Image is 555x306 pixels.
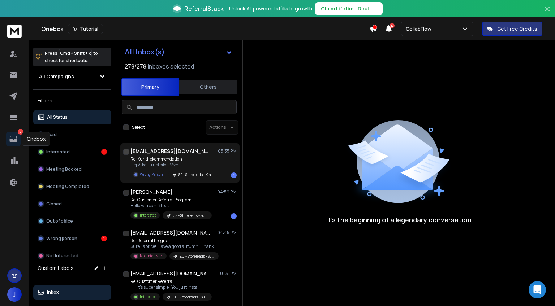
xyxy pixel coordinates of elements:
[173,294,207,300] p: EU - Storeleads - Support emails - CollabCenter
[130,197,212,203] p: Re: Customer Referral Program
[119,45,238,59] button: All Inbox(s)
[33,231,111,246] button: Wrong person1
[46,149,70,155] p: Interested
[59,49,92,57] span: Cmd + Shift + k
[218,148,237,154] p: 05:35 PM
[39,73,74,80] h1: All Campaigns
[529,281,546,298] div: Open Intercom Messenger
[33,127,111,142] button: Lead
[41,24,369,34] div: Onebox
[140,294,157,300] p: Interested
[47,114,68,120] p: All Status
[45,50,98,64] p: Press to check for shortcuts.
[7,287,22,302] button: J
[390,23,395,28] span: 50
[173,213,207,218] p: US - Storeleads - Support emails - CollabCenter
[130,162,217,168] p: Hej Vi kör Trustpilot. Mvh
[372,5,377,12] span: →
[217,230,237,236] p: 04:45 PM
[33,69,111,84] button: All Campaigns
[33,285,111,300] button: Inbox
[130,279,212,284] p: Re: Customer Referral
[140,213,157,218] p: Interested
[140,253,164,259] p: Not Interested
[101,236,107,241] div: 1
[46,184,89,189] p: Meeting Completed
[38,265,74,272] h3: Custom Labels
[46,132,57,137] p: Lead
[178,172,213,178] p: SE - Storeleads - Klaviyo - Support emails
[33,162,111,176] button: Meeting Booked
[47,289,59,295] p: Inbox
[33,145,111,159] button: Interested1
[33,179,111,194] button: Meeting Completed
[125,62,146,71] span: 278 / 278
[101,149,107,155] div: 1
[148,62,194,71] h3: Inboxes selected
[315,2,383,15] button: Claim Lifetime Deal→
[130,203,212,209] p: Hello you can fill out
[125,48,165,56] h1: All Inbox(s)
[231,213,237,219] div: 1
[217,189,237,195] p: 04:59 PM
[33,96,111,106] h3: Filters
[46,218,73,224] p: Out of office
[46,201,62,207] p: Closed
[406,25,434,32] p: CollabFlow
[482,22,542,36] button: Get Free Credits
[46,253,78,259] p: Not Interested
[130,148,210,155] h1: [EMAIL_ADDRESS][DOMAIN_NAME]
[6,132,21,146] a: 2
[180,254,214,259] p: EU - Storeleads - Support emails - CollabCenter
[184,4,223,13] span: ReferralStack
[140,172,163,177] p: Wrong Person
[130,156,217,162] p: Re: Kundrekommendation
[33,214,111,228] button: Out of office
[18,129,23,135] p: 2
[121,78,179,96] button: Primary
[229,5,312,12] p: Unlock AI-powered affiliate growth
[130,270,210,277] h1: [EMAIL_ADDRESS][DOMAIN_NAME]
[543,4,552,22] button: Close banner
[68,24,103,34] button: Tutorial
[130,229,210,236] h1: [EMAIL_ADDRESS][DOMAIN_NAME]
[220,271,237,276] p: 01:31 PM
[130,244,217,249] p: Sure Fabrice! Have a good autumn. Thanks, [PERSON_NAME]
[231,172,237,178] div: 1
[130,188,172,196] h1: [PERSON_NAME]
[46,236,77,241] p: Wrong person
[22,132,50,146] div: Onebox
[179,79,237,95] button: Others
[132,124,145,130] label: Select
[130,238,217,244] p: Re: Referral Program
[33,249,111,263] button: Not Interested
[130,284,212,290] p: Hi, It’s super simple. You just install
[326,215,472,225] p: It’s the beginning of a legendary conversation
[33,110,111,124] button: All Status
[497,25,537,32] p: Get Free Credits
[46,166,82,172] p: Meeting Booked
[33,197,111,211] button: Closed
